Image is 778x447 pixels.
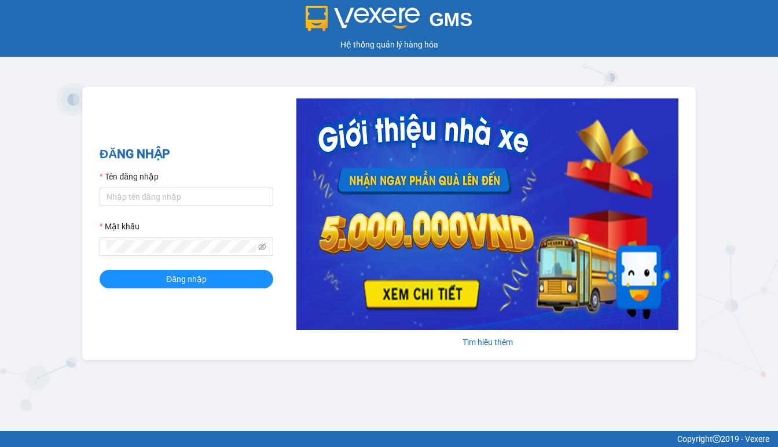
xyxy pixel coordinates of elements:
[306,17,473,27] a: GMS
[166,273,207,285] span: Đăng nhập
[100,270,273,288] button: Đăng nhập
[296,98,678,330] img: banner-0
[100,145,273,164] h2: ĐĂNG NHẬP
[9,433,769,445] div: Copyright 2019 - Vexere
[100,170,159,183] label: Tên đăng nhập
[306,6,420,31] img: logo 2
[296,336,678,349] div: Tìm hiểu thêm
[258,243,266,251] span: eye-invisible
[3,38,775,51] div: Hệ thống quản lý hàng hóa
[100,220,140,233] label: Mật khẩu
[100,188,273,206] input: Tên đăng nhập
[429,9,472,30] span: GMS
[713,435,721,443] span: copyright
[107,240,256,253] input: Mật khẩu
